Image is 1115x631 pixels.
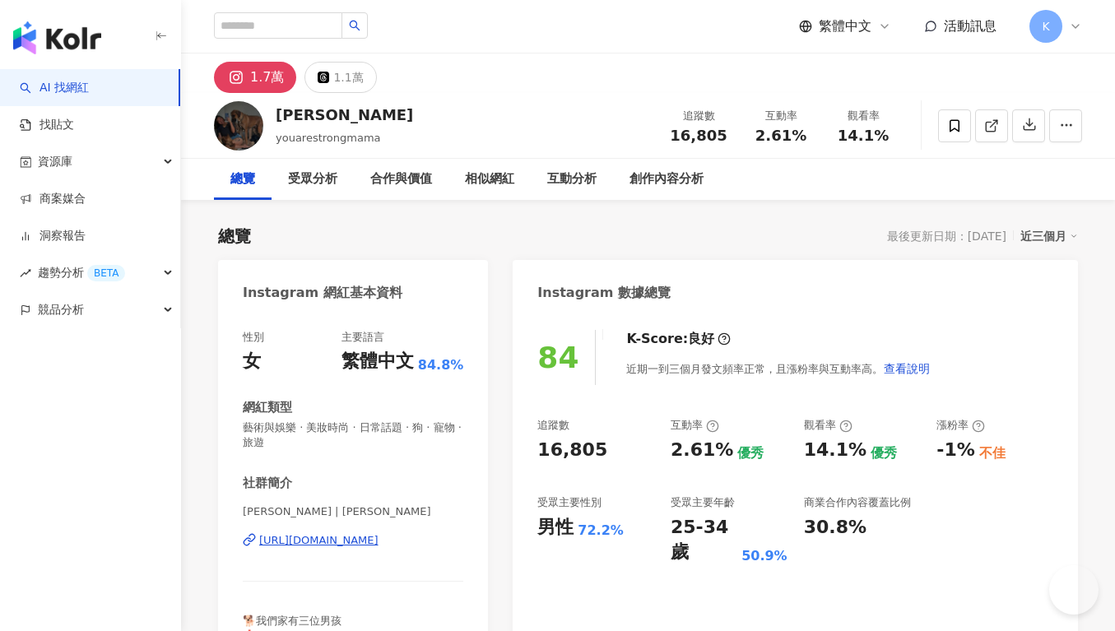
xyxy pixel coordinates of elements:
[804,418,853,433] div: 觀看率
[819,17,871,35] span: 繁體中文
[804,515,866,541] div: 30.8%
[944,18,997,34] span: 活動訊息
[883,352,931,385] button: 查看說明
[20,80,89,96] a: searchAI 找網紅
[38,291,84,328] span: 競品分析
[243,504,463,519] span: [PERSON_NAME] | [PERSON_NAME]
[1020,225,1078,247] div: 近三個月
[547,169,597,189] div: 互動分析
[671,418,719,433] div: 互動率
[333,66,363,89] div: 1.1萬
[537,284,671,302] div: Instagram 數據總覽
[243,330,264,345] div: 性別
[1049,565,1099,615] iframe: Help Scout Beacon - Open
[243,533,463,548] a: [URL][DOMAIN_NAME]
[465,169,514,189] div: 相似網紅
[804,438,866,463] div: 14.1%
[630,169,704,189] div: 創作內容分析
[887,230,1006,243] div: 最後更新日期：[DATE]
[979,444,1006,462] div: 不佳
[626,352,931,385] div: 近期一到三個月發文頻率正常，且漲粉率與互動率高。
[418,356,464,374] span: 84.8%
[87,265,125,281] div: BETA
[667,108,730,124] div: 追蹤數
[13,21,101,54] img: logo
[250,66,284,89] div: 1.7萬
[214,62,296,93] button: 1.7萬
[936,418,985,433] div: 漲粉率
[1042,17,1049,35] span: K
[243,349,261,374] div: 女
[38,143,72,180] span: 資源庫
[537,515,574,541] div: 男性
[341,330,384,345] div: 主要語言
[671,515,737,566] div: 25-34 歲
[214,101,263,151] img: KOL Avatar
[537,341,578,374] div: 84
[737,444,764,462] div: 優秀
[243,284,402,302] div: Instagram 網紅基本資料
[243,475,292,492] div: 社群簡介
[755,128,806,144] span: 2.61%
[578,522,624,540] div: 72.2%
[750,108,812,124] div: 互動率
[626,330,731,348] div: K-Score :
[38,254,125,291] span: 趨勢分析
[230,169,255,189] div: 總覽
[288,169,337,189] div: 受眾分析
[537,438,607,463] div: 16,805
[243,399,292,416] div: 網紅類型
[884,362,930,375] span: 查看說明
[276,104,413,125] div: [PERSON_NAME]
[741,547,787,565] div: 50.9%
[243,420,463,450] span: 藝術與娛樂 · 美妝時尚 · 日常話題 · 狗 · 寵物 · 旅遊
[20,267,31,279] span: rise
[670,127,727,144] span: 16,805
[671,495,735,510] div: 受眾主要年齡
[671,438,733,463] div: 2.61%
[537,495,602,510] div: 受眾主要性別
[537,418,569,433] div: 追蹤數
[20,228,86,244] a: 洞察報告
[259,533,379,548] div: [URL][DOMAIN_NAME]
[276,132,381,144] span: youarestrongmama
[370,169,432,189] div: 合作與價值
[341,349,414,374] div: 繁體中文
[218,225,251,248] div: 總覽
[838,128,889,144] span: 14.1%
[304,62,376,93] button: 1.1萬
[936,438,974,463] div: -1%
[688,330,714,348] div: 良好
[20,191,86,207] a: 商案媒合
[871,444,897,462] div: 優秀
[349,20,360,31] span: search
[804,495,911,510] div: 商業合作內容覆蓋比例
[20,117,74,133] a: 找貼文
[832,108,894,124] div: 觀看率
